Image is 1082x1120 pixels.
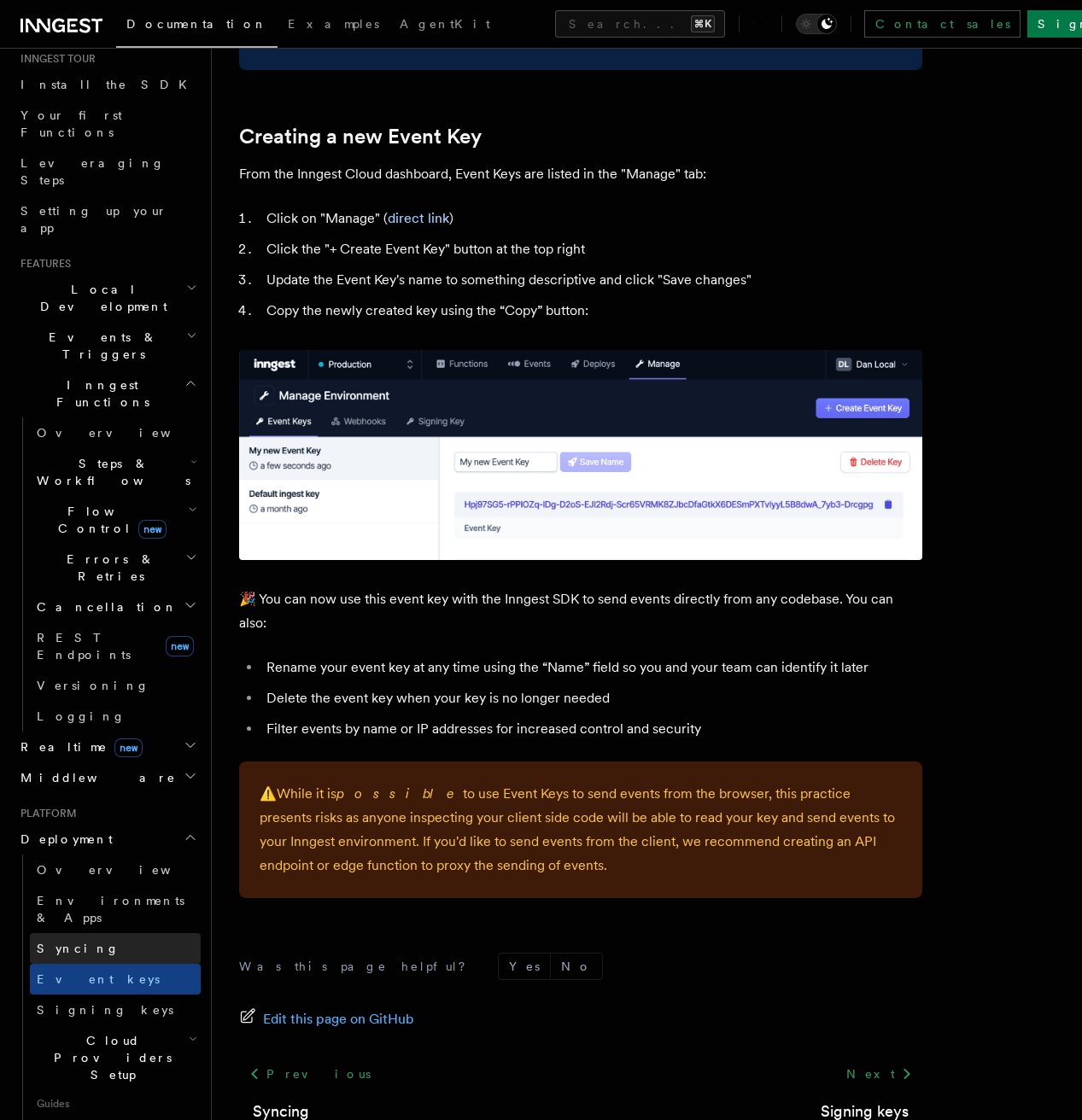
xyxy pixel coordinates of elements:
a: Versioning [30,670,201,701]
span: Inngest tour [14,52,96,66]
li: Update the Event Key's name to something descriptive and click "Save changes" [261,268,922,292]
span: Examples [288,17,379,31]
img: A newly created Event Key in the Inngest Cloud dashboard [239,350,922,560]
button: Cloud Providers Setup [30,1025,201,1090]
span: Setting up your app [20,204,167,235]
span: Signing keys [37,1003,173,1017]
span: Cancellation [30,598,178,615]
a: REST Endpointsnew [30,622,201,670]
li: Copy the newly created key using the “Copy” button: [261,299,922,323]
button: Cancellation [30,592,201,622]
button: Inngest Functions [14,370,201,417]
li: Rename your event key at any time using the “Name” field so you and your team can identify it later [261,656,922,680]
button: Errors & Retries [30,544,201,592]
a: AgentKit [389,5,500,46]
button: Yes [499,954,550,979]
p: Was this page helpful? [239,958,477,975]
span: Documentation [126,17,267,31]
span: Platform [14,807,77,820]
span: Local Development [14,281,186,315]
span: Realtime [14,738,143,755]
div: Inngest Functions [14,417,201,732]
span: new [138,520,167,539]
a: Previous [239,1059,380,1089]
a: Your first Functions [14,100,201,148]
a: Install the SDK [14,69,201,100]
span: Overview [37,863,213,877]
button: Local Development [14,274,201,322]
a: Overview [30,417,201,448]
span: REST Endpoints [37,631,131,662]
span: Features [14,257,71,271]
p: While it is to use Event Keys to send events from the browser, this practice presents risks as an... [260,782,902,878]
span: Logging [37,709,126,723]
span: Events & Triggers [14,329,186,363]
kbd: ⌘K [691,15,715,32]
span: new [114,738,143,757]
li: Click on "Manage" ( ) [261,207,922,230]
p: 🎉 You can now use this event key with the Inngest SDK to send events directly from any codebase. ... [239,587,922,635]
a: direct link [388,210,449,226]
a: Next [836,1059,922,1089]
button: Search...⌘K [555,10,725,38]
a: Setting up your app [14,195,201,243]
span: Guides [30,1090,201,1117]
li: Filter events by name or IP addresses for increased control and security [261,717,922,741]
em: possible [336,785,463,802]
a: Overview [30,855,201,885]
span: Install the SDK [20,78,197,91]
span: Middleware [14,769,176,786]
span: AgentKit [400,17,490,31]
a: Event keys [30,964,201,995]
a: Logging [30,701,201,732]
span: Steps & Workflows [30,455,190,489]
span: Overview [37,426,213,440]
button: Flow Controlnew [30,496,201,544]
span: ⚠️ [260,785,277,802]
span: Environments & Apps [37,894,184,925]
span: Inngest Functions [14,376,184,411]
button: Middleware [14,762,201,793]
span: Leveraging Steps [20,156,165,187]
a: Edit this page on GitHub [239,1007,414,1031]
a: Syncing [30,933,201,964]
span: Edit this page on GitHub [263,1007,414,1031]
button: Steps & Workflows [30,448,201,496]
a: Documentation [116,5,278,48]
span: new [166,636,194,656]
li: Click the "+ Create Event Key" button at the top right [261,237,922,261]
li: Delete the event key when your key is no longer needed [261,686,922,710]
button: Realtimenew [14,732,201,762]
span: Syncing [37,942,120,955]
span: Your first Functions [20,108,122,139]
button: Toggle dark mode [796,14,837,34]
a: Leveraging Steps [14,148,201,195]
span: Deployment [14,831,113,848]
button: Deployment [14,824,201,855]
a: Environments & Apps [30,885,201,933]
span: Cloud Providers Setup [30,1032,189,1083]
button: Events & Triggers [14,322,201,370]
a: Creating a new Event Key [239,125,482,149]
span: Errors & Retries [30,551,185,585]
a: Contact sales [864,10,1021,38]
span: Event keys [37,972,160,986]
a: Signing keys [30,995,201,1025]
span: Versioning [37,679,149,692]
span: Flow Control [30,503,188,537]
button: No [551,954,602,979]
p: From the Inngest Cloud dashboard, Event Keys are listed in the "Manage" tab: [239,162,922,186]
a: Examples [278,5,389,46]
